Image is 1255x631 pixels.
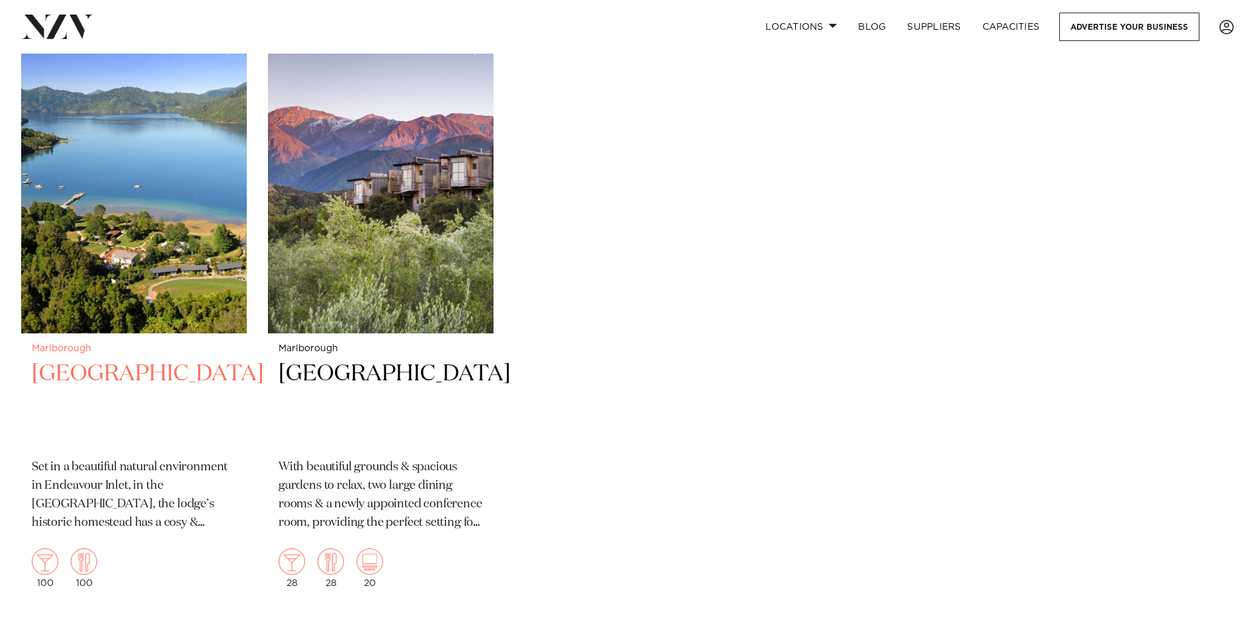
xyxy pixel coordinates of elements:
[972,13,1051,41] a: Capacities
[279,548,305,575] img: cocktail.png
[755,13,847,41] a: Locations
[357,548,383,588] div: 20
[32,548,58,588] div: 100
[279,458,483,532] p: With beautiful grounds & spacious gardens to relax, two large dining rooms & a newly appointed co...
[357,548,383,575] img: theatre.png
[21,15,93,38] img: nzv-logo.png
[32,548,58,575] img: cocktail.png
[21,30,247,599] a: Marlborough [GEOGRAPHIC_DATA] Set in a beautiful natural environment in Endeavour Inlet, in the [...
[32,458,236,532] p: Set in a beautiful natural environment in Endeavour Inlet, in the [GEOGRAPHIC_DATA], the lodge’s ...
[71,548,97,575] img: dining.png
[847,13,896,41] a: BLOG
[1059,13,1199,41] a: Advertise your business
[896,13,971,41] a: SUPPLIERS
[279,359,483,448] h2: [GEOGRAPHIC_DATA]
[279,548,305,588] div: 28
[268,30,494,599] a: Marlborough [GEOGRAPHIC_DATA] With beautiful grounds & spacious gardens to relax, two large dinin...
[71,548,97,588] div: 100
[279,344,483,354] small: Marlborough
[32,359,236,448] h2: [GEOGRAPHIC_DATA]
[318,548,344,575] img: dining.png
[32,344,236,354] small: Marlborough
[318,548,344,588] div: 28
